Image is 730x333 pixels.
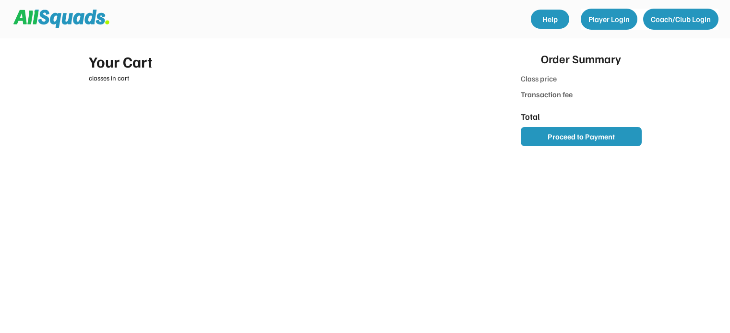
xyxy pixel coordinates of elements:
[89,50,486,73] div: Your Cart
[521,89,574,100] div: Transaction fee
[13,10,109,28] img: Squad%20Logo.svg
[521,127,642,146] button: Proceed to Payment
[521,73,574,86] div: Class price
[541,50,621,67] div: Order Summary
[581,9,637,30] button: Player Login
[89,73,486,83] div: classes in cart
[643,9,718,30] button: Coach/Club Login
[521,110,574,123] div: Total
[531,10,569,29] a: Help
